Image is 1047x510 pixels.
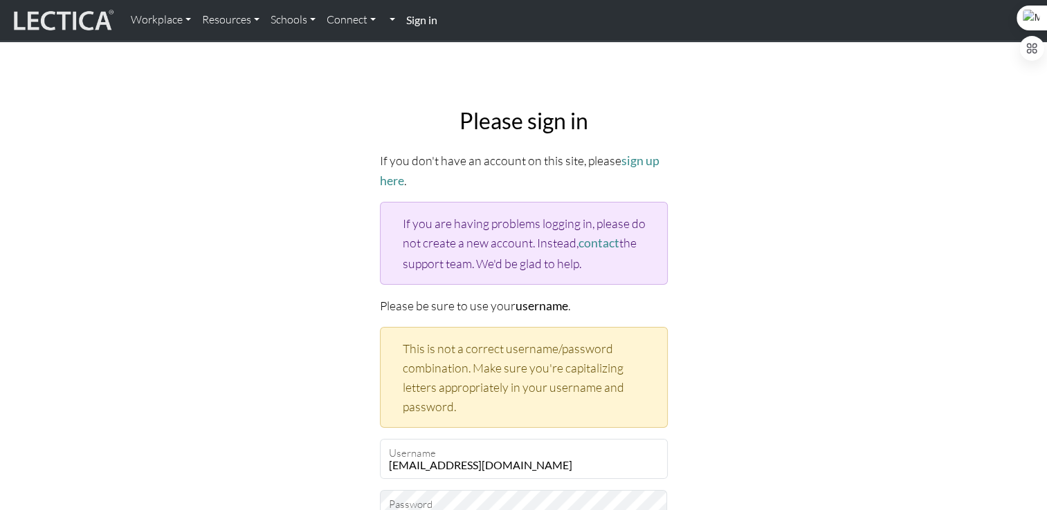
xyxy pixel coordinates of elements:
[380,151,668,191] p: If you don't have an account on this site, please .
[380,296,668,316] p: Please be sure to use your .
[380,439,668,479] input: Username
[401,6,443,35] a: Sign in
[10,8,114,34] img: lecticalive
[380,327,668,428] div: This is not a correct username/password combination. Make sure you're capitalizing letters approp...
[380,108,668,134] h2: Please sign in
[516,299,568,313] strong: username
[197,6,265,35] a: Resources
[406,13,437,26] strong: Sign in
[265,6,321,35] a: Schools
[579,236,619,250] a: contact
[380,202,668,284] div: If you are having problems logging in, please do not create a new account. Instead, the support t...
[321,6,381,35] a: Connect
[125,6,197,35] a: Workplace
